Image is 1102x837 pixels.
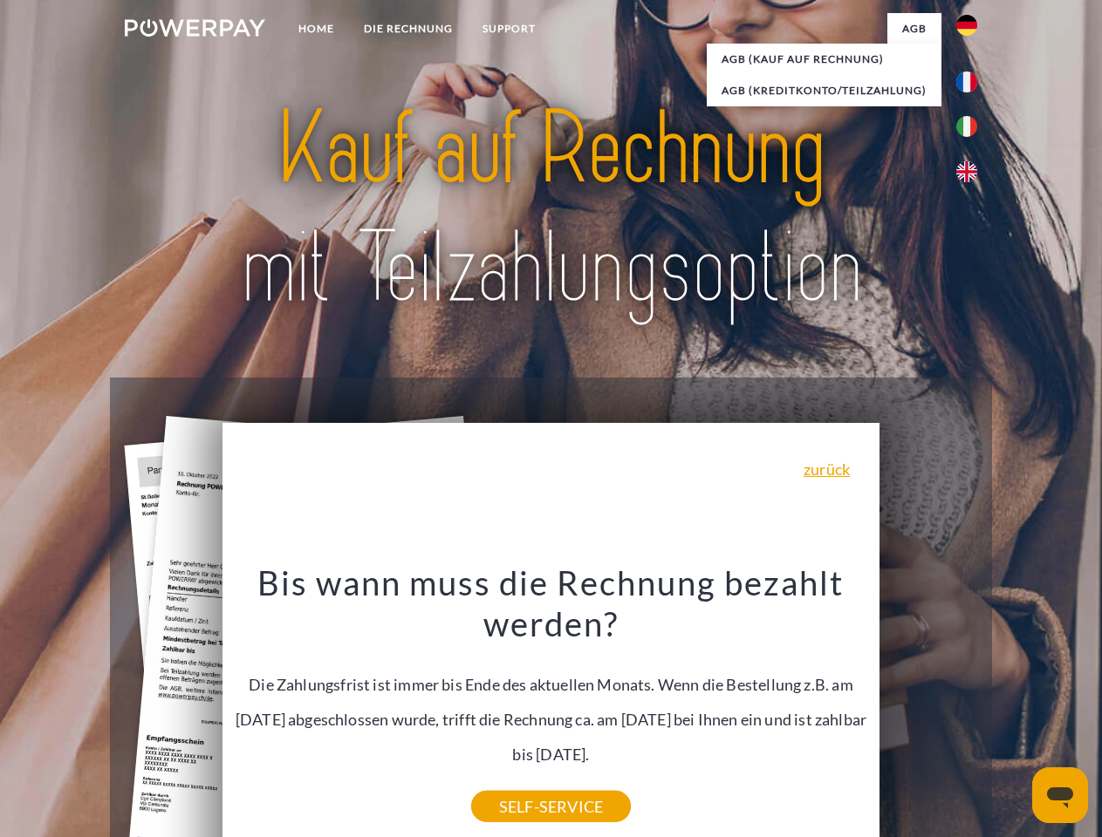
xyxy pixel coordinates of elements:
[167,84,935,334] img: title-powerpay_de.svg
[887,13,941,44] a: agb
[956,71,977,92] img: fr
[349,13,468,44] a: DIE RECHNUNG
[233,561,870,806] div: Die Zahlungsfrist ist immer bis Ende des aktuellen Monats. Wenn die Bestellung z.B. am [DATE] abg...
[1032,767,1088,823] iframe: Schaltfläche zum Öffnen des Messaging-Fensters
[804,461,850,477] a: zurück
[956,116,977,137] img: it
[471,791,631,822] a: SELF-SERVICE
[956,15,977,36] img: de
[707,75,941,106] a: AGB (Kreditkonto/Teilzahlung)
[468,13,551,44] a: SUPPORT
[956,161,977,182] img: en
[284,13,349,44] a: Home
[707,44,941,75] a: AGB (Kauf auf Rechnung)
[125,19,265,37] img: logo-powerpay-white.svg
[233,561,870,645] h3: Bis wann muss die Rechnung bezahlt werden?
